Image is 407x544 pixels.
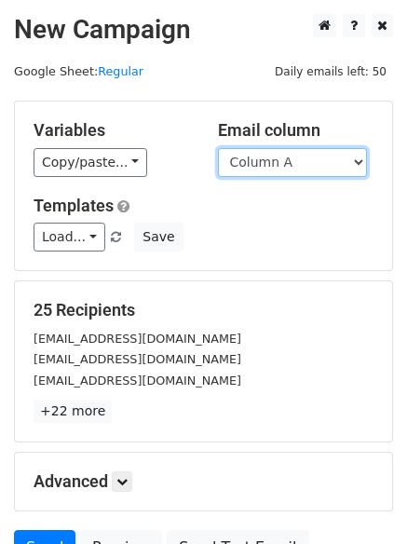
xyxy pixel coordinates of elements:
[34,352,241,366] small: [EMAIL_ADDRESS][DOMAIN_NAME]
[314,455,407,544] iframe: Chat Widget
[34,300,373,320] h5: 25 Recipients
[14,64,143,78] small: Google Sheet:
[268,64,393,78] a: Daily emails left: 50
[34,120,190,141] h5: Variables
[268,61,393,82] span: Daily emails left: 50
[34,223,105,252] a: Load...
[14,14,393,46] h2: New Campaign
[34,471,373,492] h5: Advanced
[34,332,241,346] small: [EMAIL_ADDRESS][DOMAIN_NAME]
[34,148,147,177] a: Copy/paste...
[218,120,374,141] h5: Email column
[98,64,143,78] a: Regular
[34,400,112,423] a: +22 more
[34,196,114,215] a: Templates
[134,223,183,252] button: Save
[34,374,241,388] small: [EMAIL_ADDRESS][DOMAIN_NAME]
